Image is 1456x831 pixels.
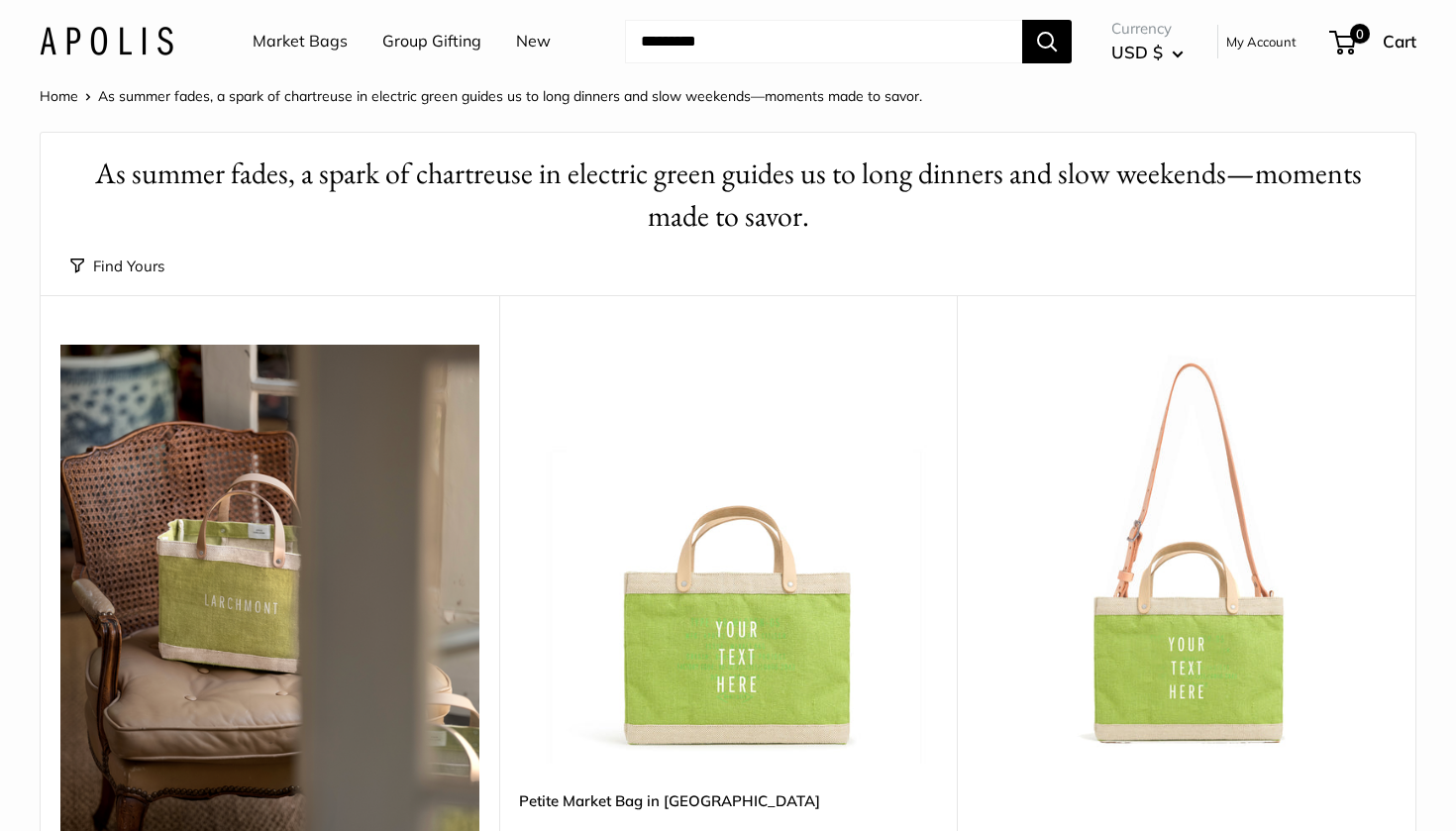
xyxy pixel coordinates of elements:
button: USD $ [1111,37,1184,68]
img: Apolis [40,27,173,55]
span: USD $ [1111,42,1163,62]
a: Group Gifting [382,27,481,56]
span: Cart [1383,31,1416,52]
nav: Breadcrumb [40,83,922,109]
input: Search... [625,20,1022,63]
a: Market Bags [253,27,348,56]
a: 0 Cart [1331,26,1416,57]
a: New [516,27,551,56]
a: Home [40,87,78,105]
span: Currency [1111,15,1184,43]
button: Find Yours [70,253,164,280]
a: Petite Market Bag in ChartreusePetite Market Bag in Chartreuse [519,345,938,764]
button: Search [1022,20,1072,63]
a: Petite Market Bag in [GEOGRAPHIC_DATA] [519,789,938,812]
span: 0 [1350,24,1370,44]
img: Petite Market Bag in Chartreuse [519,345,938,764]
span: As summer fades, a spark of chartreuse in electric green guides us to long dinners and slow weeke... [98,87,922,105]
a: Petite Market Bag in Chartreuse with StrapPetite Market Bag in Chartreuse with Strap [977,345,1396,764]
a: My Account [1226,30,1297,53]
h1: As summer fades, a spark of chartreuse in electric green guides us to long dinners and slow weeke... [70,153,1386,238]
img: Petite Market Bag in Chartreuse with Strap [977,345,1396,764]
